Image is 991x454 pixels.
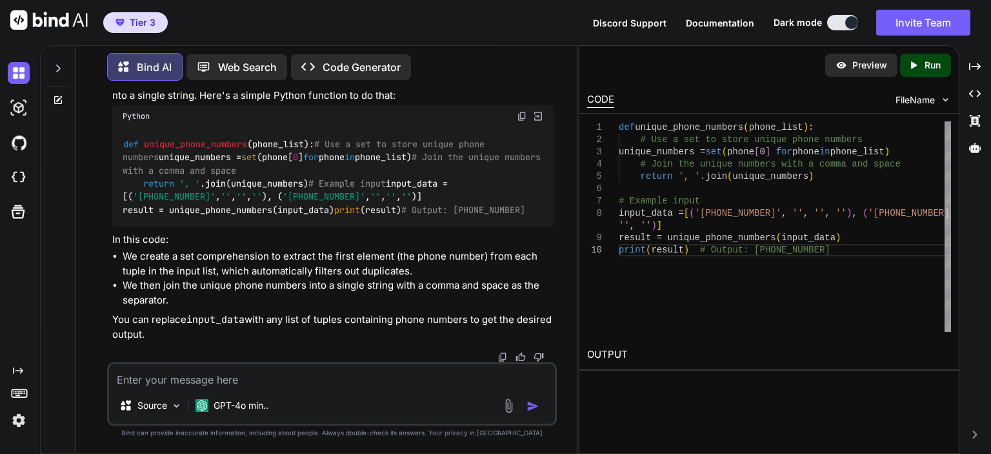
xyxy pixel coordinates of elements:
span: FileName [896,94,935,107]
img: preview [836,59,847,71]
span: '' [814,208,825,218]
span: unique_phone_numbers [144,138,247,150]
span: : [808,122,814,132]
span: ) [846,208,852,218]
span: # Output: [PHONE_NUMBER] [401,204,525,216]
span: '' [401,191,412,203]
p: Code Generator [323,59,401,75]
span: '[PHONE_NUMBER]' [283,191,365,203]
img: githubDark [8,132,30,154]
span: Python [123,111,150,121]
div: 4 [587,158,602,170]
span: '' [236,191,246,203]
span: input_data = [619,208,684,218]
p: Web Search [218,59,277,75]
span: result = unique_phone_numbers [619,232,776,243]
span: , [852,208,857,218]
button: Invite Team [876,10,970,36]
p: In this code: [112,232,554,247]
img: attachment [501,398,516,413]
span: , [825,208,830,218]
img: settings [8,409,30,431]
span: ', ' [679,171,701,181]
span: ( [743,122,748,132]
img: premium [115,19,125,26]
div: 1 [587,121,602,134]
p: Bind AI [137,59,172,75]
div: CODE [587,92,614,108]
span: ( [689,208,694,218]
span: print [334,204,360,216]
span: def [123,138,139,150]
img: darkAi-studio [8,97,30,119]
span: , [630,220,635,231]
span: ( [727,171,732,181]
span: ) [803,122,808,132]
span: in [345,152,355,163]
span: return [641,171,673,181]
span: ( [776,232,781,243]
span: for [303,152,319,163]
span: '[PHONE_NUMBER]' [133,191,215,203]
img: cloudideIcon [8,167,30,189]
span: ) [684,245,689,255]
div: 5 [587,170,602,183]
span: [ [754,147,759,157]
li: We then join the unique phone numbers into a single string with a comma and space as the separator. [123,278,554,307]
h2: OUTPUT [579,340,959,370]
span: ) [836,232,841,243]
span: '' [619,220,630,231]
span: ', ' [179,178,200,189]
img: Open in Browser [532,110,544,122]
span: # Example input [308,178,386,189]
span: 0 [293,152,298,163]
span: phone_list [830,147,885,157]
span: Discord Support [593,17,666,28]
button: premiumTier 3 [103,12,168,33]
img: dislike [534,352,544,362]
span: # Use a set to store unique phone numbers [641,134,863,145]
span: ) [652,220,657,231]
span: '' [641,220,652,231]
p: Source [137,399,167,412]
button: Documentation [686,16,754,30]
button: Discord Support [593,16,666,30]
span: set [706,147,722,157]
span: return [143,178,174,189]
li: We create a set comprehension to extract the first element (the phone number) from each tuple in ... [123,249,554,278]
p: GPT-4o min.. [214,399,268,412]
span: # Example input [619,196,700,206]
img: icon [526,400,539,413]
span: in [819,147,830,157]
span: '' [386,191,396,203]
span: '' [252,191,262,203]
span: phone [792,147,819,157]
img: chevron down [940,94,951,105]
div: 3 [587,146,602,158]
code: ( ): unique_numbers = (phone[ ] phone phone_list) .join(unique_numbers) input_data = [( , , , ), ... [123,138,546,217]
p: Run [925,59,941,72]
span: '' [792,208,803,218]
span: ) [885,147,890,157]
span: ] [657,220,662,231]
span: unique_numbers = [619,147,705,157]
img: like [516,352,526,362]
span: '' [836,208,846,218]
span: .join [700,171,727,181]
span: ( [863,208,868,218]
div: 6 [587,183,602,195]
span: input_data [781,232,836,243]
span: 0 [760,147,765,157]
span: # Output: [PHONE_NUMBER] [700,245,830,255]
span: # Use a set to store unique phone numbers [123,138,490,163]
span: result [652,245,684,255]
div: 7 [587,195,602,207]
span: phone_list [749,122,803,132]
img: GPT-4o mini [195,399,208,412]
span: unique_phone_numbers [635,122,743,132]
img: Pick Models [171,400,182,411]
span: , [781,208,786,218]
span: phone_list [252,138,304,150]
span: ( [722,147,727,157]
span: ] [765,147,770,157]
